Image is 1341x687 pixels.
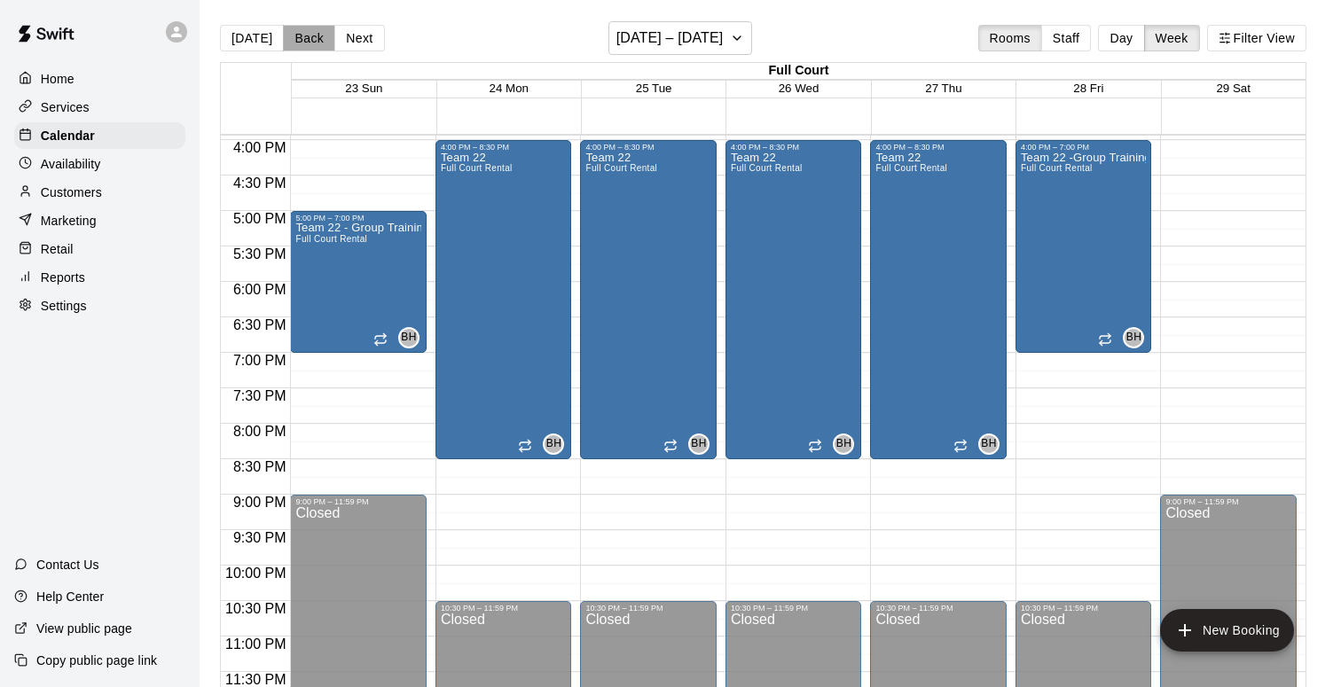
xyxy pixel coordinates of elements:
[636,82,672,95] span: 25 Tue
[41,98,90,116] p: Services
[840,433,854,455] span: Brandon Holmes
[14,179,185,206] a: Customers
[779,82,819,95] button: 26 Wed
[1073,82,1103,95] button: 28 Fri
[875,143,1001,152] div: 4:00 PM – 8:30 PM
[14,264,185,291] a: Reports
[1021,163,1093,173] span: Full Court Rental
[283,25,335,51] button: Back
[580,140,717,459] div: 4:00 PM – 8:30 PM: Team 22
[953,439,968,453] span: Recurring event
[229,388,291,403] span: 7:30 PM
[1016,140,1152,353] div: 4:00 PM – 7:00 PM: Team 22 -Group Training
[981,435,996,453] span: BH
[518,439,532,453] span: Recurring event
[345,82,382,95] button: 23 Sun
[221,601,290,616] span: 10:30 PM
[925,82,961,95] button: 27 Thu
[229,424,291,439] span: 8:00 PM
[295,214,421,222] div: 5:00 PM – 7:00 PM
[229,495,291,510] span: 9:00 PM
[36,556,99,574] p: Contact Us
[290,211,427,353] div: 5:00 PM – 7:00 PM: Team 22 - Group Training (Sun)
[543,433,564,455] div: Brandon Holmes
[985,433,1000,455] span: Brandon Holmes
[585,604,711,613] div: 10:30 PM – 11:59 PM
[41,183,102,201] p: Customers
[398,327,420,348] div: Brandon Holmes
[441,604,567,613] div: 10:30 PM – 11:59 PM
[41,212,97,230] p: Marketing
[1165,497,1291,506] div: 9:00 PM – 11:59 PM
[1160,609,1294,652] button: add
[229,211,291,226] span: 5:00 PM
[229,282,291,297] span: 6:00 PM
[36,652,157,669] p: Copy public page link
[695,433,710,455] span: Brandon Holmes
[870,140,1007,459] div: 4:00 PM – 8:30 PM: Team 22
[221,636,290,652] span: 11:00 PM
[405,327,420,348] span: Brandon Holmes
[875,604,1001,613] div: 10:30 PM – 11:59 PM
[688,433,710,455] div: Brandon Holmes
[585,143,711,152] div: 4:00 PM – 8:30 PM
[616,26,724,51] h6: [DATE] – [DATE]
[41,127,95,144] p: Calendar
[1041,25,1092,51] button: Staff
[546,435,561,453] span: BH
[41,269,85,286] p: Reports
[401,329,416,347] span: BH
[221,566,290,581] span: 10:00 PM
[41,297,87,315] p: Settings
[41,240,74,258] p: Retail
[1130,327,1144,348] span: Brandon Holmes
[1216,82,1251,95] span: 29 Sat
[14,207,185,234] a: Marketing
[229,246,291,262] span: 5:30 PM
[1144,25,1200,51] button: Week
[14,94,185,121] a: Services
[978,25,1042,51] button: Rooms
[220,25,284,51] button: [DATE]
[41,155,101,173] p: Availability
[14,236,185,262] a: Retail
[14,66,185,92] a: Home
[229,353,291,368] span: 7:00 PM
[1207,25,1306,51] button: Filter View
[663,439,678,453] span: Recurring event
[295,234,367,244] span: Full Court Rental
[334,25,384,51] button: Next
[808,439,822,453] span: Recurring event
[978,433,1000,455] div: Brandon Holmes
[292,63,1306,80] div: Full Court
[441,143,567,152] div: 4:00 PM – 8:30 PM
[725,140,862,459] div: 4:00 PM – 8:30 PM: Team 22
[1098,25,1144,51] button: Day
[229,176,291,191] span: 4:30 PM
[36,588,104,605] p: Help Center
[1021,143,1147,152] div: 4:00 PM – 7:00 PM
[14,293,185,319] a: Settings
[1123,327,1144,348] div: Brandon Holmes
[229,459,291,474] span: 8:30 PM
[691,435,706,453] span: BH
[229,317,291,332] span: 6:30 PM
[14,151,185,177] a: Availability
[14,122,185,149] a: Calendar
[833,433,854,455] div: Brandon Holmes
[585,163,657,173] span: Full Court Rental
[608,21,753,55] button: [DATE] – [DATE]
[731,163,803,173] span: Full Court Rental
